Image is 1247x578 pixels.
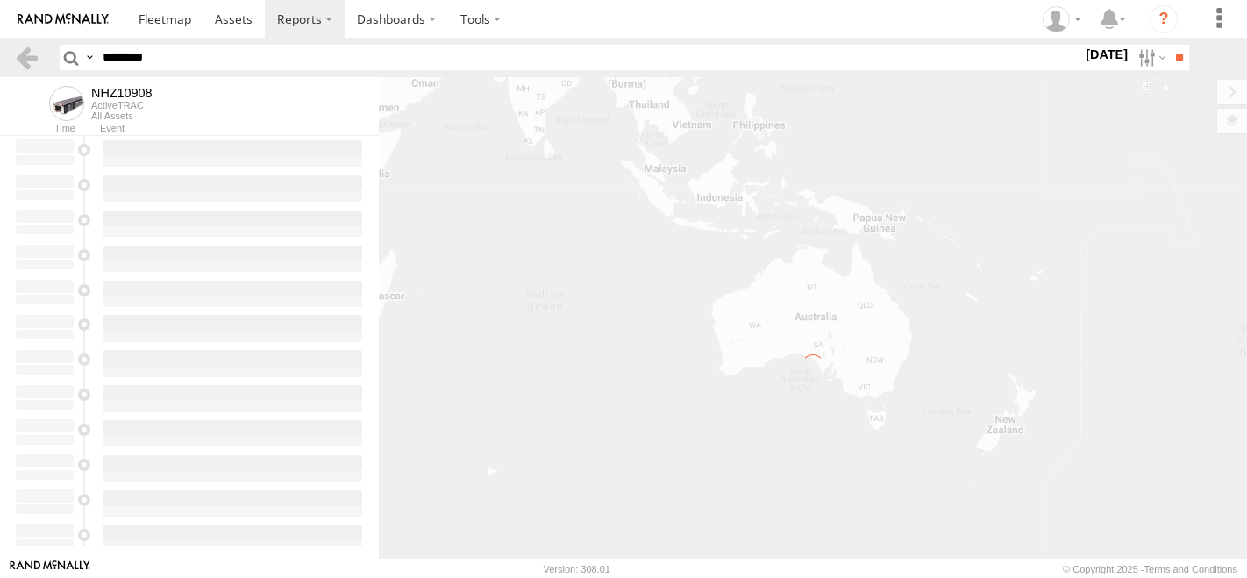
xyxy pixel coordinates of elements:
a: Terms and Conditions [1144,564,1237,574]
img: rand-logo.svg [18,13,109,25]
a: Visit our Website [10,560,90,578]
div: Zulema McIntosch [1037,6,1087,32]
label: Search Filter Options [1131,45,1169,70]
div: ActiveTRAC [91,100,153,111]
label: [DATE] [1082,45,1131,64]
div: © Copyright 2025 - [1063,564,1237,574]
div: Version: 308.01 [544,564,610,574]
label: Search Query [82,45,96,70]
div: Event [100,125,379,133]
div: Time [14,125,75,133]
div: All Assets [91,111,153,121]
a: Back to previous Page [14,45,39,70]
div: NHZ10908 - View Asset History [91,86,153,100]
i: ? [1150,5,1178,33]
